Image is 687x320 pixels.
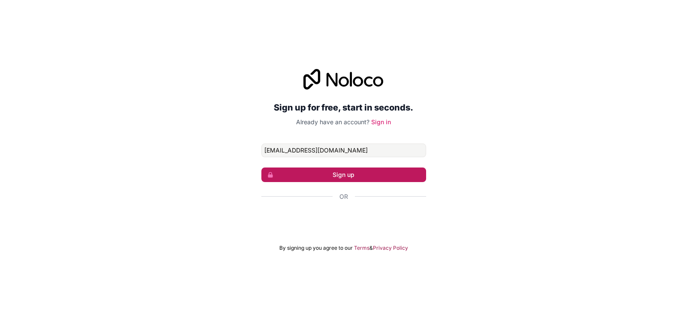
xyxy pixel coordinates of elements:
[257,210,430,229] iframe: Botón Iniciar sesión con Google
[261,100,426,115] h2: Sign up for free, start in seconds.
[279,245,353,251] span: By signing up you agree to our
[369,245,373,251] span: &
[339,192,348,201] span: Or
[261,144,426,157] input: Email address
[373,245,408,251] a: Privacy Policy
[261,167,426,182] button: Sign up
[354,245,369,251] a: Terms
[371,118,391,126] a: Sign in
[296,118,369,126] span: Already have an account?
